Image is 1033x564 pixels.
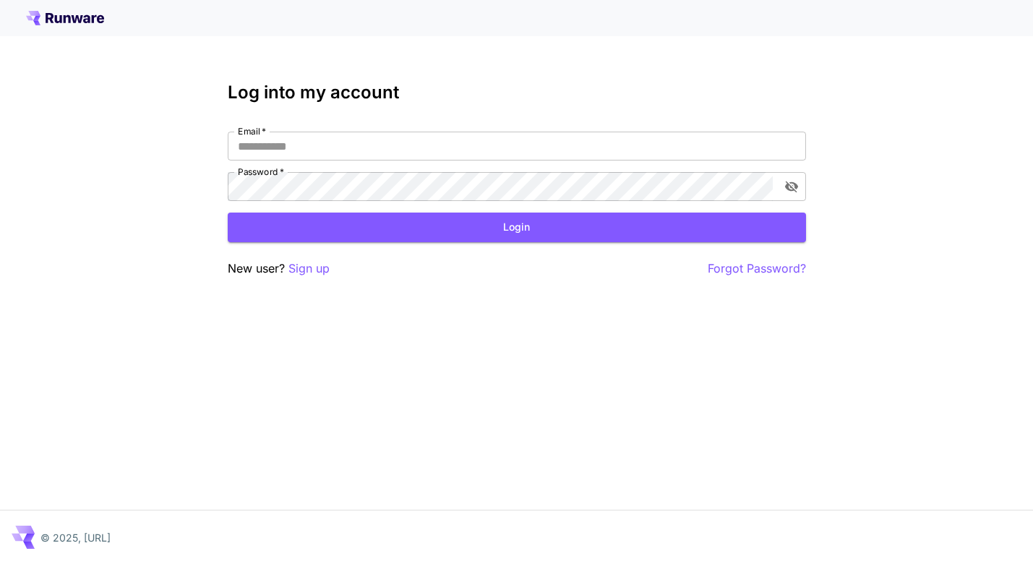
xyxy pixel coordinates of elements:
label: Email [238,125,266,137]
button: Forgot Password? [708,260,806,278]
p: New user? [228,260,330,278]
button: Login [228,213,806,242]
button: Sign up [288,260,330,278]
h3: Log into my account [228,82,806,103]
p: © 2025, [URL] [40,530,111,545]
button: toggle password visibility [779,174,805,200]
label: Password [238,166,284,178]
